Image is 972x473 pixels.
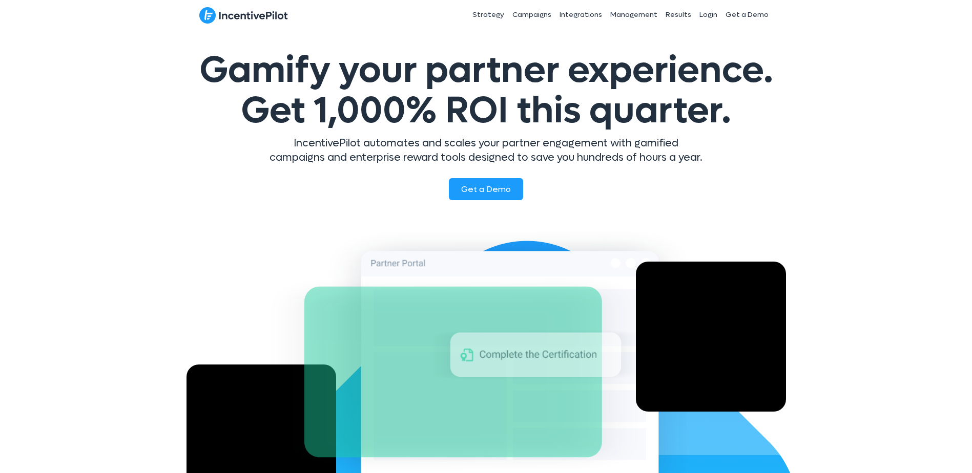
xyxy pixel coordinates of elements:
[661,2,695,28] a: Results
[606,2,661,28] a: Management
[461,184,511,195] span: Get a Demo
[241,87,731,135] span: Get 1,000% ROI this quarter.
[449,178,523,200] a: Get a Demo
[398,2,773,28] nav: Header Menu
[636,262,786,412] div: Video Player
[508,2,555,28] a: Campaigns
[199,7,288,24] img: IncentivePilot
[199,46,773,135] span: Gamify your partner experience.
[268,136,704,165] p: IncentivePilot automates and scales your partner engagement with gamified campaigns and enterpris...
[695,2,721,28] a: Login
[555,2,606,28] a: Integrations
[721,2,773,28] a: Get a Demo
[468,2,508,28] a: Strategy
